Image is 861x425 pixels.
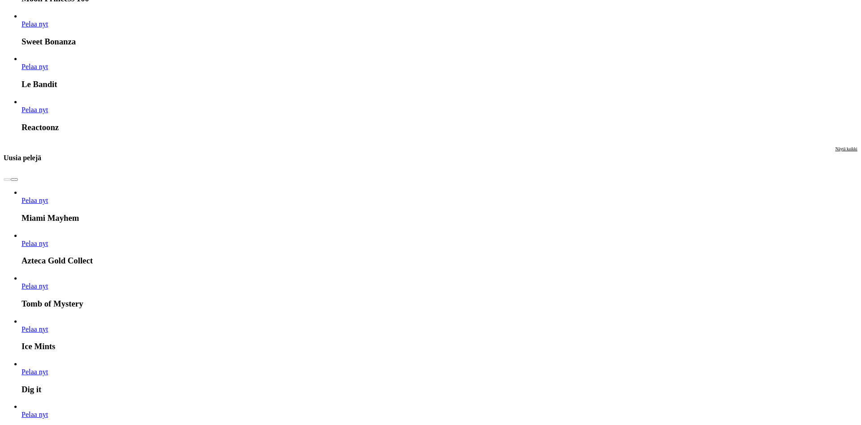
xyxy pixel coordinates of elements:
a: Reactoonz [22,106,48,114]
span: Pelaa nyt [22,411,48,418]
span: Pelaa nyt [22,63,48,70]
button: next slide [11,178,18,181]
a: 13th Trial Hercules Abyssways [22,411,48,418]
a: Dig it [22,368,48,376]
a: Ice Mints [22,325,48,333]
span: Pelaa nyt [22,240,48,247]
a: Näytä kaikki [835,146,857,169]
span: Pelaa nyt [22,325,48,333]
a: Azteca Gold Collect [22,240,48,247]
span: Pelaa nyt [22,368,48,376]
a: Tomb of Mystery [22,282,48,290]
h3: Uusia pelejä [4,153,41,162]
a: Miami Mayhem [22,197,48,204]
a: Le Bandit [22,63,48,70]
span: Pelaa nyt [22,197,48,204]
a: Sweet Bonanza [22,20,48,28]
span: Pelaa nyt [22,106,48,114]
span: Pelaa nyt [22,282,48,290]
span: Näytä kaikki [835,146,857,151]
span: Pelaa nyt [22,20,48,28]
button: prev slide [4,178,11,181]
